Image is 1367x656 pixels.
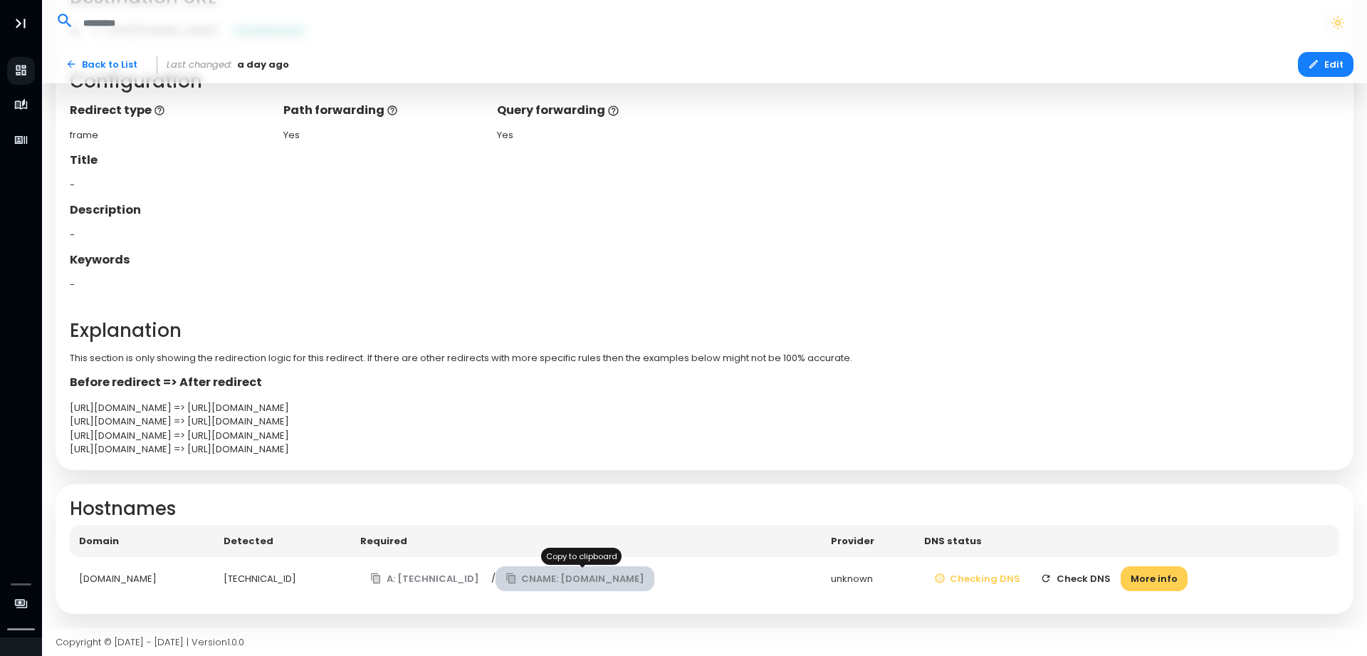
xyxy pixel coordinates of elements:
h2: Explanation [70,320,1340,342]
span: Last changed: [167,58,233,72]
h2: Hostnames [70,498,1340,520]
th: Provider [822,525,915,558]
th: DNS status [915,525,1339,558]
div: [URL][DOMAIN_NAME] => [URL][DOMAIN_NAME] [70,415,1340,429]
div: [URL][DOMAIN_NAME] => [URL][DOMAIN_NAME] [70,442,1340,457]
div: Yes [497,128,697,142]
h2: Configuration [70,71,1340,93]
p: Query forwarding [497,102,697,119]
td: [TECHNICAL_ID] [214,557,352,600]
p: This section is only showing the redirection logic for this redirect. If there are other redirect... [70,351,1340,365]
div: - [70,178,1340,192]
th: Required [351,525,822,558]
th: Domain [70,525,214,558]
div: Yes [283,128,483,142]
div: [DOMAIN_NAME] [79,572,205,586]
div: frame [70,128,270,142]
div: - [70,228,1340,242]
p: Path forwarding [283,102,483,119]
button: More info [1121,566,1188,591]
span: Copyright © [DATE] - [DATE] | Version 1.0.0 [56,635,244,649]
div: unknown [831,572,906,586]
p: Title [70,152,1340,169]
p: Description [70,202,1340,219]
div: [URL][DOMAIN_NAME] => [URL][DOMAIN_NAME] [70,429,1340,443]
button: Check DNS [1030,566,1121,591]
p: Before redirect => After redirect [70,374,1340,391]
div: - [70,278,1340,292]
span: a day ago [237,58,289,72]
button: CNAME: [DOMAIN_NAME] [496,566,655,591]
a: Back to List [56,52,147,77]
p: Redirect type [70,102,270,119]
td: / [351,557,822,600]
div: [URL][DOMAIN_NAME] => [URL][DOMAIN_NAME] [70,401,1340,415]
button: A: [TECHNICAL_ID] [360,566,489,591]
div: Copy to clipboard [541,548,622,565]
button: Checking DNS [924,566,1031,591]
button: Edit [1298,52,1353,77]
p: Keywords [70,251,1340,269]
button: Toggle Aside [7,10,34,37]
th: Detected [214,525,352,558]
